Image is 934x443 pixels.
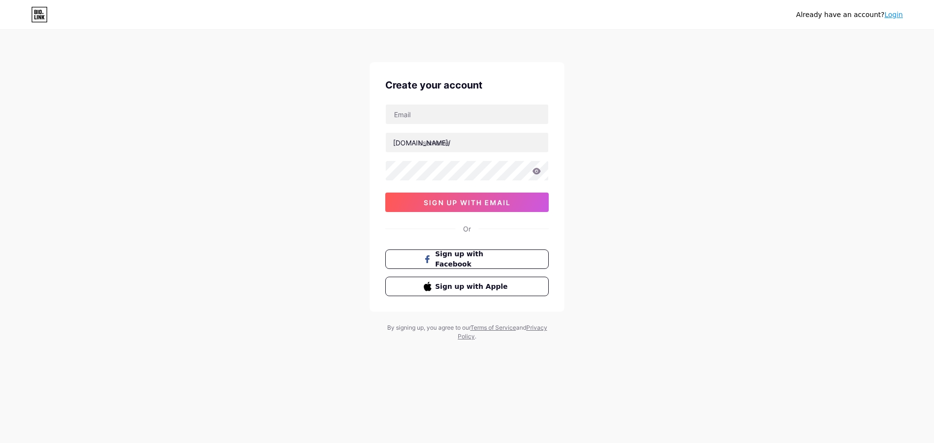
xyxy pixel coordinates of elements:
span: Sign up with Apple [435,282,511,292]
div: Create your account [385,78,549,92]
div: [DOMAIN_NAME]/ [393,138,450,148]
div: By signing up, you agree to our and . [384,323,550,341]
input: Email [386,105,548,124]
button: Sign up with Facebook [385,249,549,269]
button: Sign up with Apple [385,277,549,296]
a: Login [884,11,903,18]
input: username [386,133,548,152]
div: Or [463,224,471,234]
button: sign up with email [385,193,549,212]
a: Terms of Service [470,324,516,331]
span: sign up with email [424,198,511,207]
span: Sign up with Facebook [435,249,511,269]
div: Already have an account? [796,10,903,20]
